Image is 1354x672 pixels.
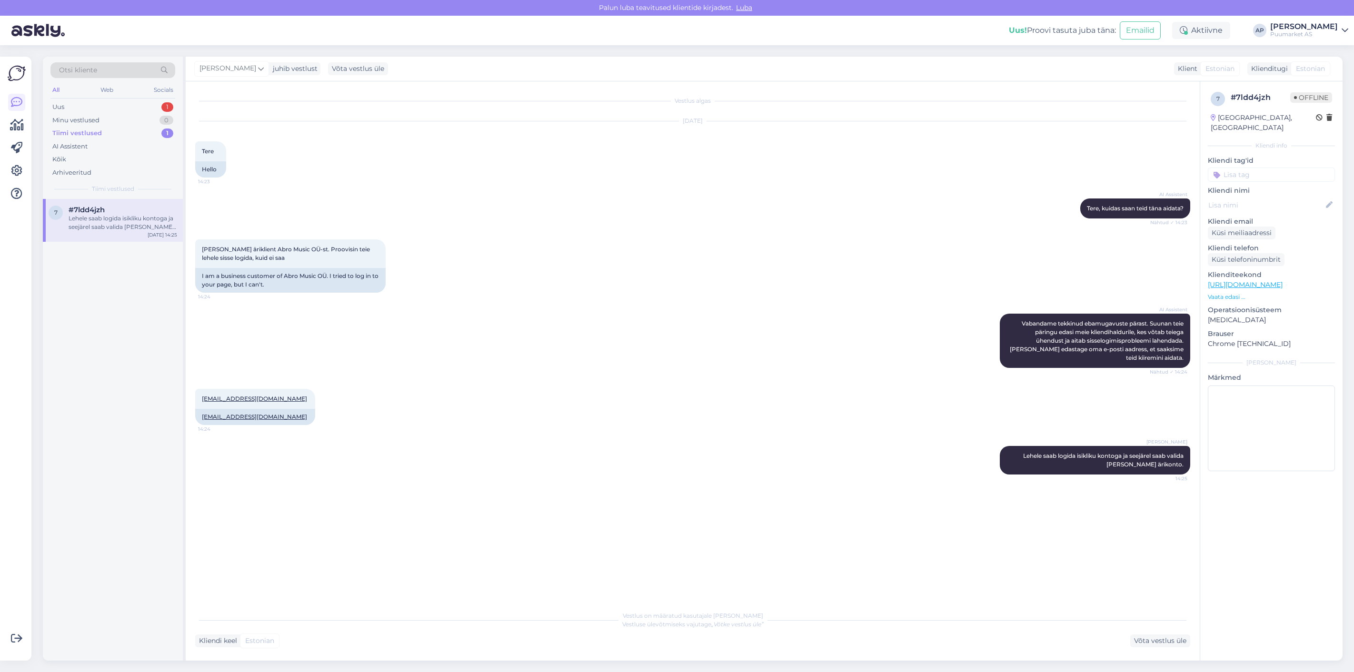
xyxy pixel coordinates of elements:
[1208,253,1284,266] div: Küsi telefoninumbrit
[328,62,388,75] div: Võta vestlus üle
[1172,22,1230,39] div: Aktiivne
[148,231,177,238] div: [DATE] 14:25
[52,116,100,125] div: Minu vestlused
[1150,219,1187,226] span: Nähtud ✓ 14:23
[1208,243,1335,253] p: Kliendi telefon
[711,621,764,628] i: „Võtke vestlus üle”
[1247,64,1288,74] div: Klienditugi
[1152,306,1187,313] span: AI Assistent
[1216,95,1220,102] span: 7
[159,116,173,125] div: 0
[1270,23,1348,38] a: [PERSON_NAME]Puumarket AS
[161,102,173,112] div: 1
[52,128,102,138] div: Tiimi vestlused
[202,148,214,155] span: Tere
[1146,438,1187,445] span: [PERSON_NAME]
[202,395,307,402] a: [EMAIL_ADDRESS][DOMAIN_NAME]
[1205,64,1235,74] span: Estonian
[1208,280,1283,289] a: [URL][DOMAIN_NAME]
[69,214,177,231] div: Lehele saab logida isikliku kontoga ja seejärel saab valida [PERSON_NAME] ärikonto.
[1270,23,1338,30] div: [PERSON_NAME]
[1296,64,1325,74] span: Estonian
[1208,141,1335,150] div: Kliendi info
[1231,92,1290,103] div: # 7ldd4jzh
[1208,186,1335,196] p: Kliendi nimi
[1174,64,1197,74] div: Klient
[1120,21,1161,40] button: Emailid
[161,128,173,138] div: 1
[198,425,234,433] span: 14:24
[50,84,61,96] div: All
[52,142,88,151] div: AI Assistent
[8,64,26,82] img: Askly Logo
[195,636,237,646] div: Kliendi keel
[1150,368,1187,376] span: Nähtud ✓ 14:24
[623,612,763,619] span: Vestlus on määratud kasutajale [PERSON_NAME]
[1211,113,1316,133] div: [GEOGRAPHIC_DATA], [GEOGRAPHIC_DATA]
[69,206,105,214] span: #7ldd4jzh
[1087,205,1184,212] span: Tere, kuidas saan teid täna aidata?
[52,102,64,112] div: Uus
[198,178,234,185] span: 14:23
[198,293,234,300] span: 14:24
[195,268,386,293] div: I am a business customer of Abro Music OÜ. I tried to log in to your page, but I can't.
[52,168,91,178] div: Arhiveeritud
[1208,200,1324,210] input: Lisa nimi
[1270,30,1338,38] div: Puumarket AS
[202,413,307,420] a: [EMAIL_ADDRESS][DOMAIN_NAME]
[195,97,1190,105] div: Vestlus algas
[1208,373,1335,383] p: Märkmed
[1208,156,1335,166] p: Kliendi tag'id
[1208,217,1335,227] p: Kliendi email
[1208,339,1335,349] p: Chrome [TECHNICAL_ID]
[54,209,58,216] span: 7
[1208,227,1275,239] div: Küsi meiliaadressi
[1290,92,1332,103] span: Offline
[1208,270,1335,280] p: Klienditeekond
[1208,329,1335,339] p: Brauser
[1208,305,1335,315] p: Operatsioonisüsteem
[1023,452,1185,468] span: Lehele saab logida isikliku kontoga ja seejärel saab valida [PERSON_NAME] ärikonto.
[1010,320,1185,361] span: Vabandame tekkinud ebamugavuste pärast. Suunan teie päringu edasi meie kliendihaldurile, kes võta...
[733,3,755,12] span: Luba
[245,636,274,646] span: Estonian
[195,117,1190,125] div: [DATE]
[1208,358,1335,367] div: [PERSON_NAME]
[1253,24,1266,37] div: AP
[1208,293,1335,301] p: Vaata edasi ...
[1009,26,1027,35] b: Uus!
[99,84,115,96] div: Web
[202,246,371,261] span: [PERSON_NAME] äriklient Abro Music OÜ-st. Proovisin teie lehele sisse logida, kuid ei saa
[1208,315,1335,325] p: [MEDICAL_DATA]
[92,185,134,193] span: Tiimi vestlused
[1009,25,1116,36] div: Proovi tasuta juba täna:
[199,63,256,74] span: [PERSON_NAME]
[195,161,226,178] div: Hello
[59,65,97,75] span: Otsi kliente
[1130,634,1190,647] div: Võta vestlus üle
[622,621,764,628] span: Vestluse ülevõtmiseks vajutage
[1208,168,1335,182] input: Lisa tag
[1152,475,1187,482] span: 14:25
[152,84,175,96] div: Socials
[1152,191,1187,198] span: AI Assistent
[269,64,318,74] div: juhib vestlust
[52,155,66,164] div: Kõik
